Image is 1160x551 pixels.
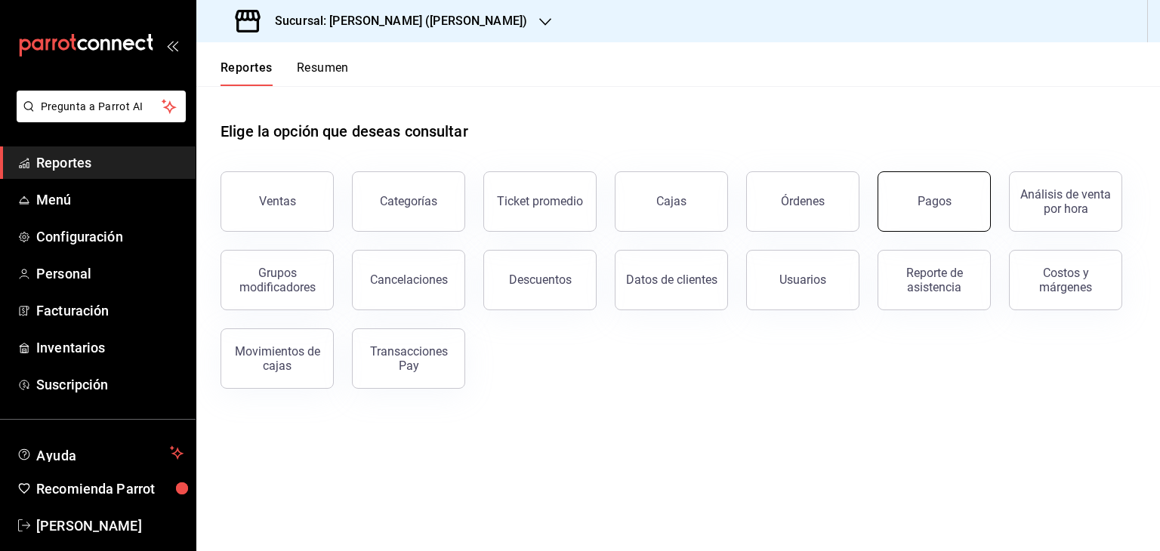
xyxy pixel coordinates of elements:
[615,171,728,232] button: Cajas
[1019,187,1112,216] div: Análisis de venta por hora
[36,374,184,395] span: Suscripción
[918,194,952,208] div: Pagos
[259,194,296,208] div: Ventas
[352,328,465,389] button: Transacciones Pay
[887,266,981,294] div: Reporte de asistencia
[746,171,859,232] button: Órdenes
[166,39,178,51] button: open_drawer_menu
[509,272,572,287] div: Descuentos
[221,60,273,86] button: Reportes
[380,194,437,208] div: Categorías
[11,109,186,125] a: Pregunta a Parrot AI
[36,444,164,462] span: Ayuda
[221,171,334,232] button: Ventas
[878,250,991,310] button: Reporte de asistencia
[297,60,349,86] button: Resumen
[497,194,583,208] div: Ticket promedio
[352,171,465,232] button: Categorías
[36,300,184,321] span: Facturación
[221,250,334,310] button: Grupos modificadores
[746,250,859,310] button: Usuarios
[779,272,826,287] div: Usuarios
[626,272,717,287] div: Datos de clientes
[483,250,597,310] button: Descuentos
[362,344,455,373] div: Transacciones Pay
[36,189,184,210] span: Menú
[878,171,991,232] button: Pagos
[230,266,324,294] div: Grupos modificadores
[36,516,184,536] span: [PERSON_NAME]
[656,194,686,208] div: Cajas
[36,337,184,358] span: Inventarios
[36,226,184,247] span: Configuración
[221,328,334,389] button: Movimientos de cajas
[1009,250,1122,310] button: Costos y márgenes
[36,152,184,173] span: Reportes
[230,344,324,373] div: Movimientos de cajas
[1019,266,1112,294] div: Costos y márgenes
[17,91,186,122] button: Pregunta a Parrot AI
[221,120,468,143] h1: Elige la opción que deseas consultar
[370,272,448,287] div: Cancelaciones
[263,12,527,30] h3: Sucursal: [PERSON_NAME] ([PERSON_NAME])
[352,250,465,310] button: Cancelaciones
[483,171,597,232] button: Ticket promedio
[221,60,349,86] div: navigation tabs
[781,194,825,208] div: Órdenes
[615,250,728,310] button: Datos de clientes
[1009,171,1122,232] button: Análisis de venta por hora
[36,263,184,284] span: Personal
[36,479,184,499] span: Recomienda Parrot
[41,99,162,115] span: Pregunta a Parrot AI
